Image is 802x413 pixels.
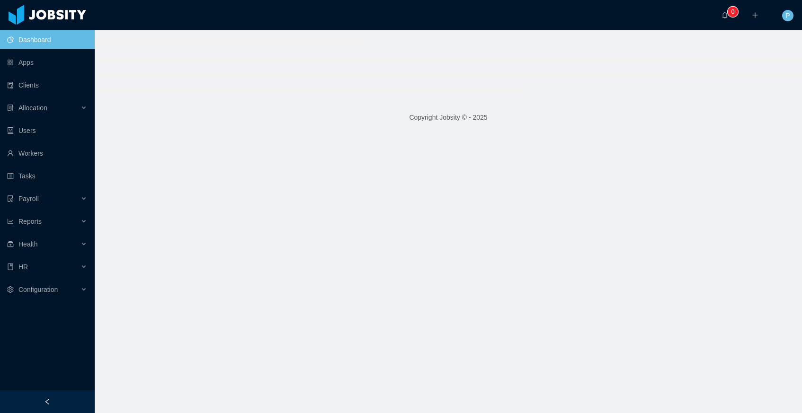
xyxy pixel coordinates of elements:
[18,263,28,271] span: HR
[7,195,14,202] i: icon: file-protect
[7,76,87,95] a: icon: auditClients
[18,104,47,112] span: Allocation
[7,121,87,140] a: icon: robotUsers
[752,12,758,18] i: icon: plus
[95,101,802,134] footer: Copyright Jobsity © - 2025
[7,286,14,293] i: icon: setting
[7,105,14,111] i: icon: solution
[7,264,14,270] i: icon: book
[7,53,87,72] a: icon: appstoreApps
[18,195,39,202] span: Payroll
[785,10,790,21] span: P
[7,218,14,225] i: icon: line-chart
[7,167,87,185] a: icon: profileTasks
[722,12,728,18] i: icon: bell
[7,241,14,247] i: icon: medicine-box
[18,286,58,293] span: Configuration
[7,144,87,163] a: icon: userWorkers
[728,7,738,17] sup: 0
[18,218,42,225] span: Reports
[18,240,37,248] span: Health
[7,30,87,49] a: icon: pie-chartDashboard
